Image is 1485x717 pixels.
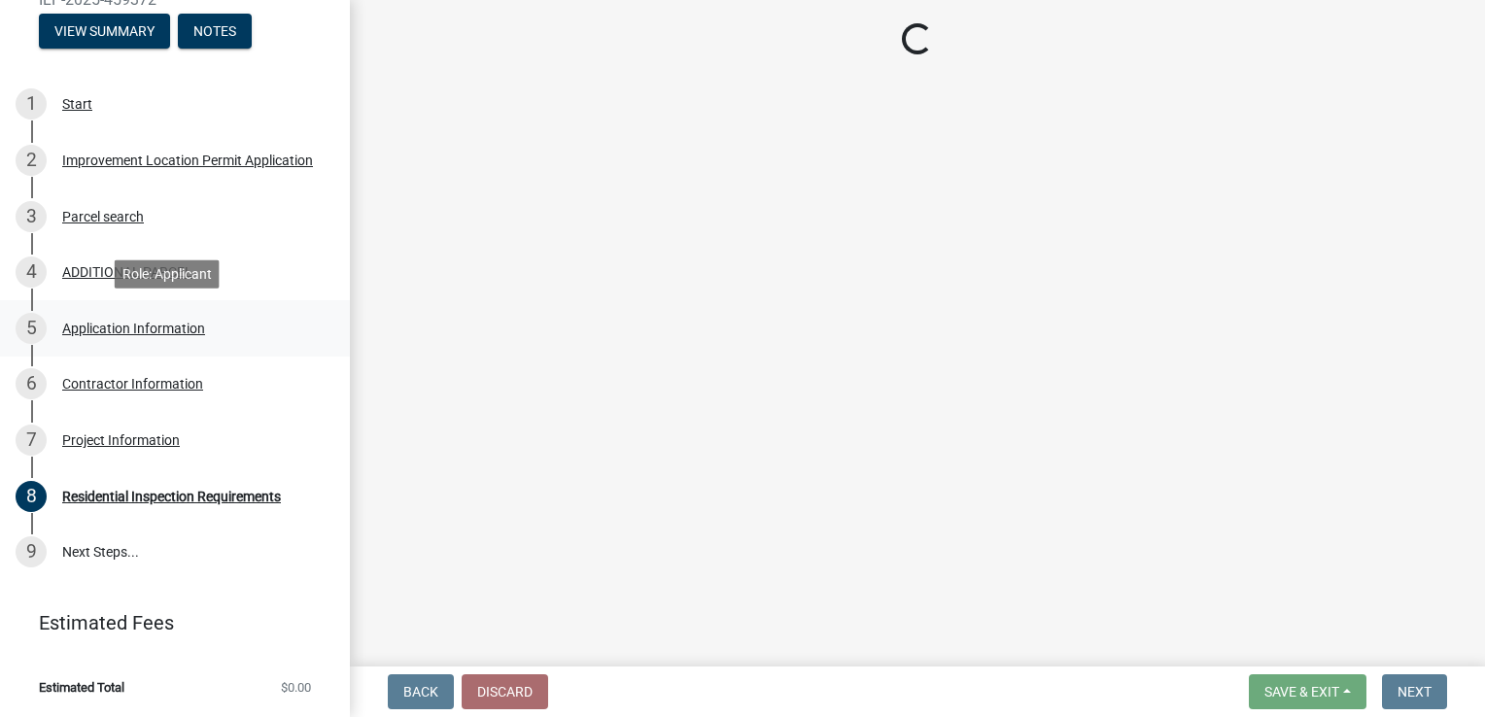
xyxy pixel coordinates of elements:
[16,368,47,399] div: 6
[62,210,144,223] div: Parcel search
[62,97,92,111] div: Start
[1398,684,1432,700] span: Next
[1382,674,1447,709] button: Next
[16,88,47,119] div: 1
[62,265,192,279] div: ADDITIONAL PARCEL
[178,14,252,49] button: Notes
[39,24,170,40] wm-modal-confirm: Summary
[16,201,47,232] div: 3
[16,536,47,567] div: 9
[62,377,203,391] div: Contractor Information
[62,433,180,447] div: Project Information
[39,681,124,694] span: Estimated Total
[462,674,548,709] button: Discard
[16,603,319,642] a: Estimated Fees
[16,313,47,344] div: 5
[62,490,281,503] div: Residential Inspection Requirements
[16,425,47,456] div: 7
[39,14,170,49] button: View Summary
[281,681,311,694] span: $0.00
[388,674,454,709] button: Back
[1249,674,1366,709] button: Save & Exit
[16,481,47,512] div: 8
[62,322,205,335] div: Application Information
[16,256,47,288] div: 4
[403,684,438,700] span: Back
[115,259,220,288] div: Role: Applicant
[62,154,313,167] div: Improvement Location Permit Application
[1264,684,1339,700] span: Save & Exit
[178,24,252,40] wm-modal-confirm: Notes
[16,145,47,176] div: 2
